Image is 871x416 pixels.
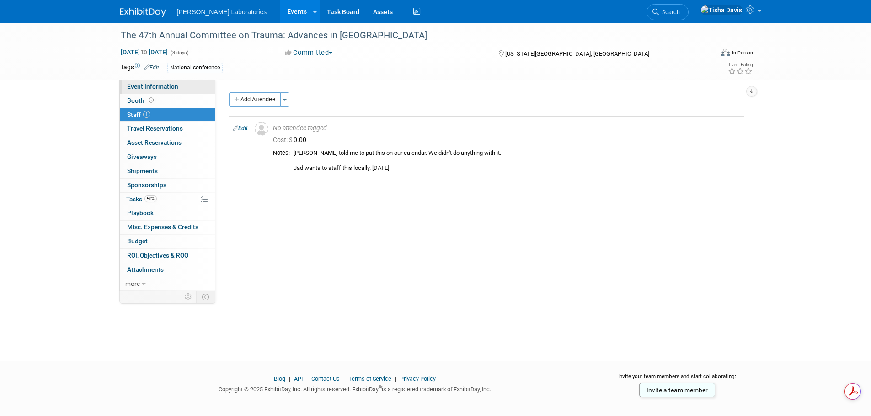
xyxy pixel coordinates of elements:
a: Edit [144,64,159,71]
a: Misc. Expenses & Credits [120,221,215,234]
td: Tags [120,63,159,73]
span: Attachments [127,266,164,273]
a: Privacy Policy [400,375,436,382]
a: Edit [233,125,248,132]
a: Travel Reservations [120,122,215,136]
sup: ® [379,385,382,390]
span: Cost: $ [273,136,294,143]
div: Event Rating [728,63,753,67]
span: Shipments [127,167,158,174]
a: Search [647,4,689,20]
span: Travel Reservations [127,125,183,132]
a: Budget [120,235,215,248]
div: Copyright © 2025 ExhibitDay, Inc. All rights reserved. ExhibitDay is a registered trademark of Ex... [120,383,590,394]
span: 1 [143,111,150,118]
td: Toggle Event Tabs [196,291,215,303]
img: ExhibitDay [120,8,166,17]
div: [PERSON_NAME] told me to put this on our calendar. We didn't do anything with it. Jad wants to st... [294,149,741,172]
button: Add Attendee [229,92,281,107]
div: In-Person [732,49,753,56]
div: The 47th Annual Committee on Trauma: Advances in [GEOGRAPHIC_DATA] [118,27,700,44]
div: Event Format [659,47,753,61]
a: Sponsorships [120,179,215,192]
a: Asset Reservations [120,136,215,150]
a: Blog [274,375,285,382]
div: National conference [167,63,223,73]
span: ROI, Objectives & ROO [127,252,188,259]
span: Event Information [127,83,178,90]
div: No attendee tagged [273,124,741,132]
span: [PERSON_NAME] Laboratories [177,8,267,16]
span: Giveaways [127,153,157,160]
span: Tasks [126,195,157,203]
span: Search [659,9,680,16]
a: Giveaways [120,150,215,164]
span: Booth [127,97,155,104]
span: more [125,280,140,287]
span: | [304,375,310,382]
span: | [393,375,399,382]
a: Contact Us [311,375,340,382]
div: Invite your team members and start collaborating: [604,373,751,386]
a: Staff1 [120,108,215,122]
a: Event Information [120,80,215,94]
div: Notes: [273,149,290,157]
span: 50% [144,195,157,202]
span: to [140,48,149,56]
a: API [294,375,303,382]
span: 0.00 [273,136,310,143]
a: Shipments [120,164,215,178]
td: Personalize Event Tab Strip [181,291,197,303]
span: | [287,375,293,382]
a: Invite a team member [639,383,715,397]
img: Tisha Davis [700,5,743,15]
span: Misc. Expenses & Credits [127,223,198,231]
button: Committed [282,48,336,58]
a: Attachments [120,263,215,277]
span: Budget [127,237,148,245]
span: [DATE] [DATE] [120,48,168,56]
span: Booth not reserved yet [147,97,155,104]
span: Playbook [127,209,154,216]
span: Asset Reservations [127,139,182,146]
span: [US_STATE][GEOGRAPHIC_DATA], [GEOGRAPHIC_DATA] [505,50,649,57]
span: Sponsorships [127,181,166,189]
span: Staff [127,111,150,118]
a: Tasks50% [120,193,215,206]
span: (3 days) [170,50,189,56]
a: Playbook [120,206,215,220]
img: Format-Inperson.png [721,49,730,56]
a: Terms of Service [348,375,391,382]
a: Booth [120,94,215,108]
img: Unassigned-User-Icon.png [255,122,268,136]
span: | [341,375,347,382]
a: ROI, Objectives & ROO [120,249,215,263]
a: more [120,277,215,291]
